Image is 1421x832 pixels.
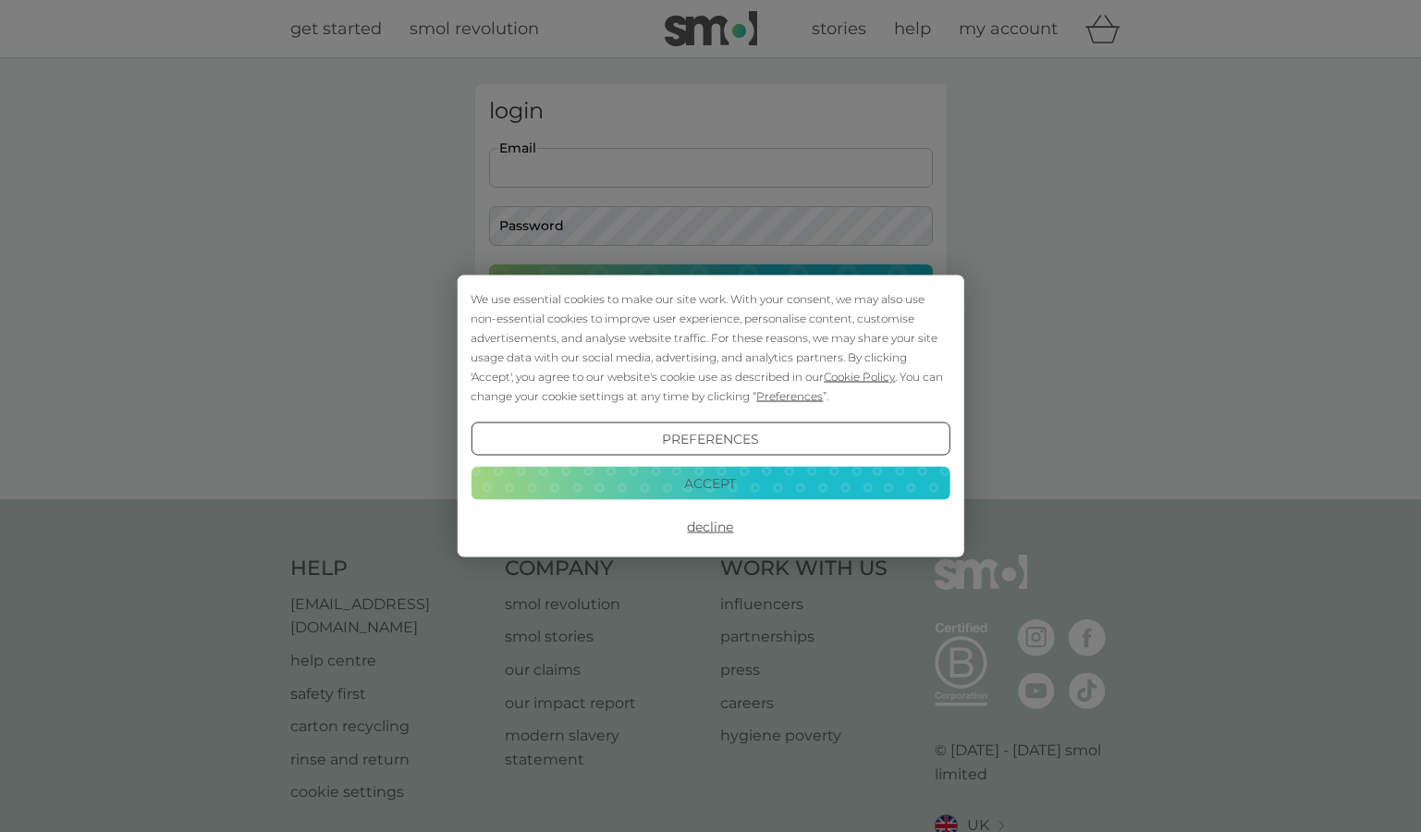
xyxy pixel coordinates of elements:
[457,275,963,557] div: Cookie Consent Prompt
[471,289,949,406] div: We use essential cookies to make our site work. With your consent, we may also use non-essential ...
[471,510,949,544] button: Decline
[471,466,949,499] button: Accept
[756,389,823,403] span: Preferences
[471,422,949,456] button: Preferences
[824,370,895,384] span: Cookie Policy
